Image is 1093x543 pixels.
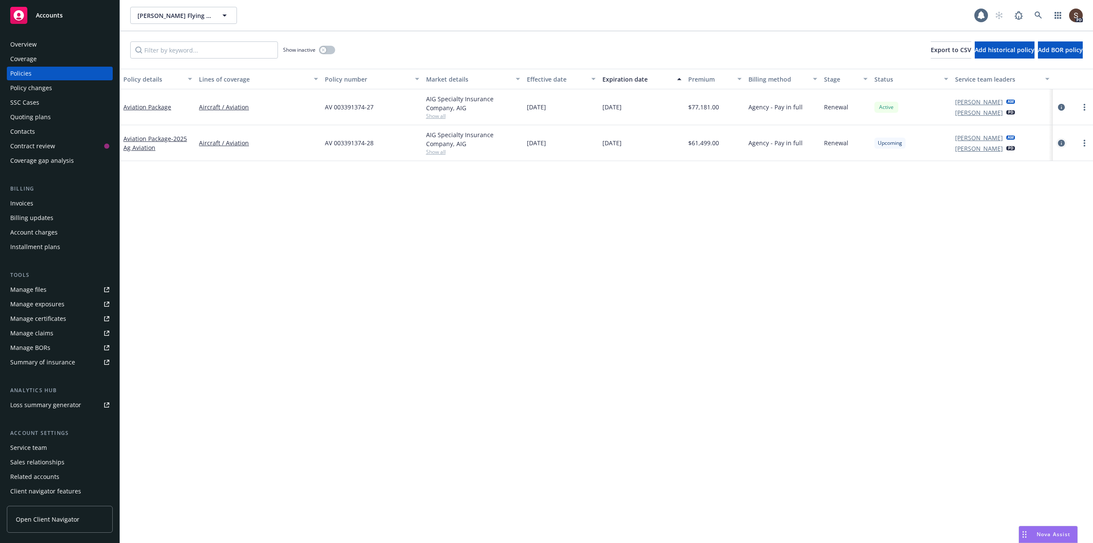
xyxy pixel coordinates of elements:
span: Export to CSV [931,46,971,54]
div: Policy number [325,75,409,84]
div: Expiration date [602,75,672,84]
a: Service team [7,441,113,455]
span: [DATE] [527,138,546,147]
a: Installment plans [7,240,113,254]
div: Service team leaders [955,75,1040,84]
button: Lines of coverage [196,69,321,89]
button: Add historical policy [975,41,1035,59]
button: Effective date [523,69,599,89]
div: Manage files [10,283,47,296]
span: $61,499.00 [688,138,719,147]
div: Account charges [10,226,58,239]
span: Accounts [36,12,63,19]
a: SSC Cases [7,96,113,109]
img: photo [1069,9,1083,22]
a: Summary of insurance [7,355,113,369]
div: AIG Specialty Insurance Company, AIG [426,130,520,148]
div: Invoices [10,197,33,210]
div: Account settings [7,429,113,437]
div: Client navigator features [10,484,81,498]
a: Client navigator features [7,484,113,498]
span: [DATE] [602,138,622,147]
a: Overview [7,38,113,51]
span: Active [878,103,895,111]
span: $77,181.00 [688,103,719,112]
div: Stage [824,75,858,84]
div: Sales relationships [10,455,64,469]
span: Show inactive [283,46,316,53]
div: Status [874,75,939,84]
a: Manage certificates [7,312,113,326]
span: Upcoming [878,139,902,147]
span: Show all [426,148,520,156]
div: Analytics hub [7,386,113,395]
a: Manage BORs [7,341,113,355]
a: [PERSON_NAME] [955,97,1003,106]
span: AV 003391374-28 [325,138,374,147]
div: SSC Cases [10,96,39,109]
div: Coverage [10,52,37,66]
span: Open Client Navigator [16,515,79,524]
a: Loss summary generator [7,398,113,412]
span: Agency - Pay in full [748,138,803,147]
a: Aviation Package [123,103,171,111]
div: AIG Specialty Insurance Company, AIG [426,94,520,112]
div: Contract review [10,139,55,153]
div: Policy details [123,75,183,84]
div: Lines of coverage [199,75,309,84]
span: [DATE] [602,103,622,112]
a: Manage claims [7,326,113,340]
button: Nova Assist [1019,526,1078,543]
a: Report a Bug [1010,7,1027,24]
span: Nova Assist [1037,531,1070,538]
span: Add BOR policy [1038,46,1083,54]
div: Contacts [10,125,35,138]
button: Add BOR policy [1038,41,1083,59]
a: Manage files [7,283,113,296]
a: Aircraft / Aviation [199,138,318,147]
div: Market details [426,75,511,84]
div: Coverage gap analysis [10,154,74,167]
div: Related accounts [10,470,59,484]
div: Manage certificates [10,312,66,326]
div: Effective date [527,75,586,84]
a: [PERSON_NAME] [955,133,1003,142]
div: Policy changes [10,81,52,95]
div: Overview [10,38,37,51]
span: [DATE] [527,103,546,112]
a: circleInformation [1056,102,1067,112]
a: Billing updates [7,211,113,225]
a: Start snowing [991,7,1008,24]
button: Billing method [745,69,821,89]
a: Manage exposures [7,297,113,311]
span: [PERSON_NAME] Flying Service Inc (Commercial) [137,11,211,20]
a: Aircraft / Aviation [199,103,318,112]
a: Policy changes [7,81,113,95]
a: Account charges [7,226,113,239]
button: Premium [685,69,745,89]
div: Manage exposures [10,297,64,311]
a: circleInformation [1056,138,1067,148]
div: Policies [10,67,32,80]
div: Billing updates [10,211,53,225]
a: Coverage gap analysis [7,154,113,167]
a: [PERSON_NAME] [955,144,1003,153]
button: Policy details [120,69,196,89]
a: Accounts [7,3,113,27]
span: AV 003391374-27 [325,103,374,112]
div: Quoting plans [10,110,51,124]
span: - 2025 Ag Aviation [123,135,187,152]
a: Coverage [7,52,113,66]
div: Manage claims [10,326,53,340]
div: Billing method [748,75,808,84]
div: Billing [7,185,113,193]
a: Search [1030,7,1047,24]
a: Quoting plans [7,110,113,124]
a: Related accounts [7,470,113,484]
div: Loss summary generator [10,398,81,412]
div: Service team [10,441,47,455]
div: Premium [688,75,733,84]
a: Invoices [7,197,113,210]
a: Sales relationships [7,455,113,469]
div: Manage BORs [10,341,50,355]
